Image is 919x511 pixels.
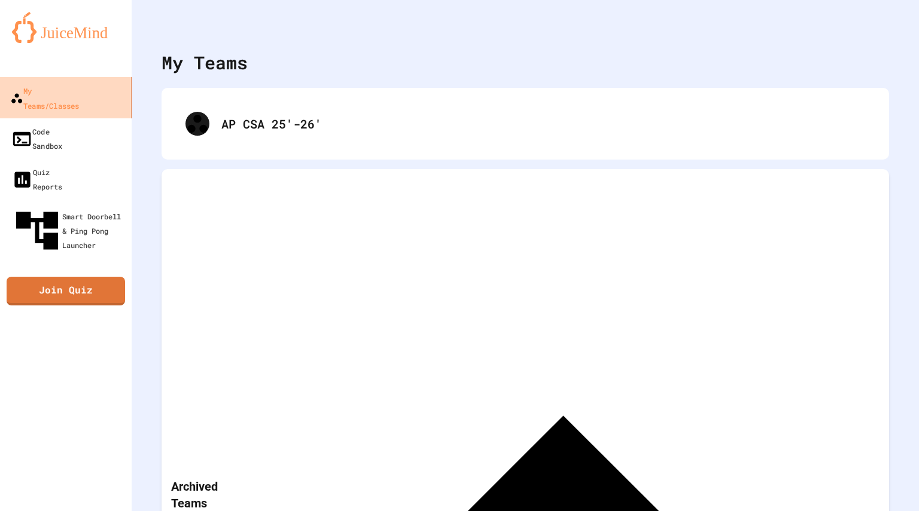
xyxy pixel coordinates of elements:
[12,206,127,256] div: Smart Doorbell & Ping Pong Launcher
[12,12,120,43] img: logo-orange.svg
[7,277,125,305] a: Join Quiz
[162,49,248,76] div: My Teams
[174,100,877,148] div: AP CSA 25'-26'
[10,83,79,112] div: My Teams/Classes
[11,124,62,154] div: Code Sandbox
[12,165,62,194] div: Quiz Reports
[221,115,865,133] div: AP CSA 25'-26'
